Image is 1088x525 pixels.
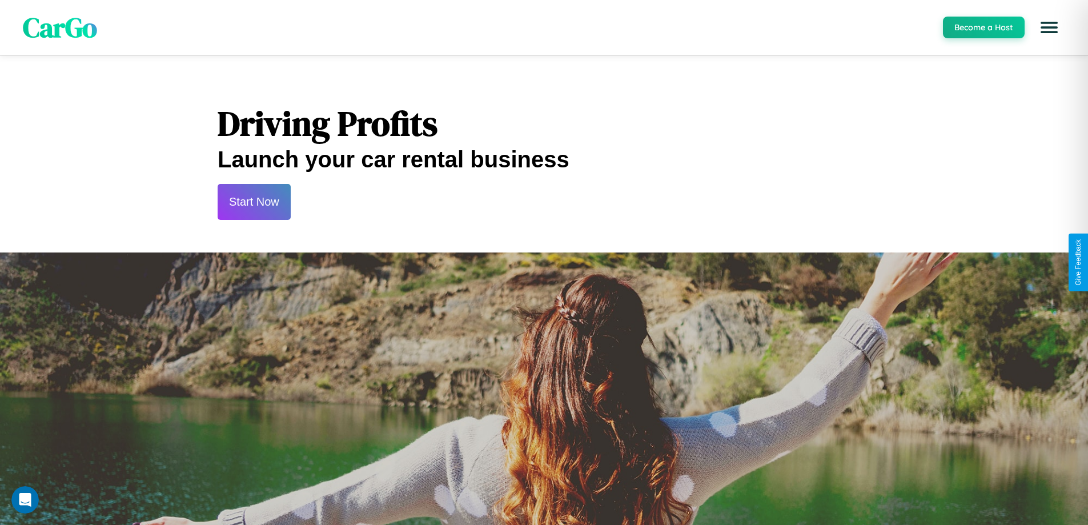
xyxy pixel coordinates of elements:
[1033,11,1065,43] button: Open menu
[1074,239,1082,286] div: Give Feedback
[218,147,870,173] h2: Launch your car rental business
[218,100,870,147] h1: Driving Profits
[943,17,1025,38] button: Become a Host
[218,184,291,220] button: Start Now
[11,486,39,514] iframe: Intercom live chat
[23,9,97,46] span: CarGo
